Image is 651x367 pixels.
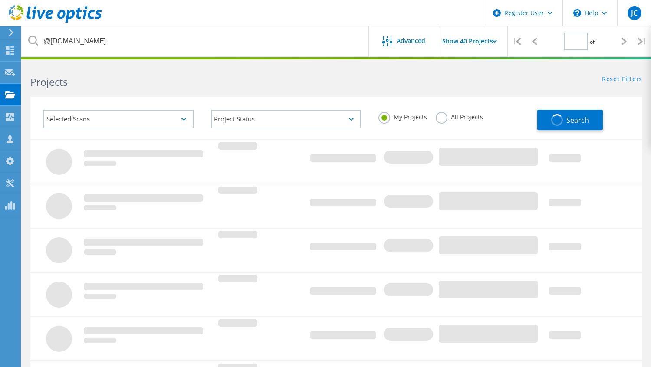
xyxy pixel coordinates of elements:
[22,26,369,56] input: Search projects by name, owner, ID, company, etc
[436,112,483,120] label: All Projects
[378,112,427,120] label: My Projects
[397,38,425,44] span: Advanced
[508,26,526,57] div: |
[9,18,102,24] a: Live Optics Dashboard
[573,9,581,17] svg: \n
[566,115,589,125] span: Search
[43,110,194,128] div: Selected Scans
[537,110,603,130] button: Search
[590,38,595,46] span: of
[633,26,651,57] div: |
[602,76,642,83] a: Reset Filters
[211,110,361,128] div: Project Status
[631,10,638,16] span: JC
[30,75,68,89] b: Projects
